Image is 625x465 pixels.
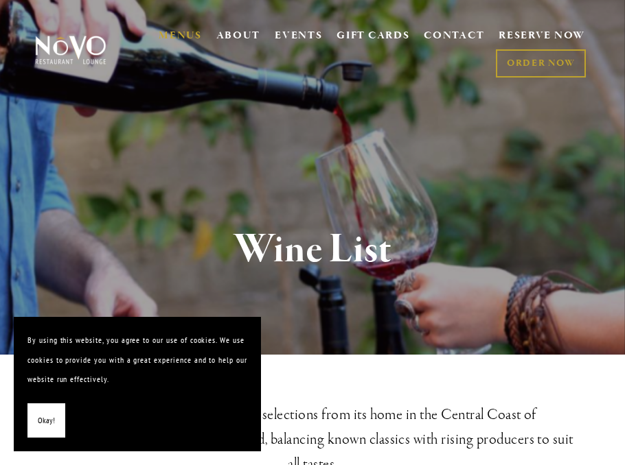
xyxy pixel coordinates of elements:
a: ORDER NOW [496,49,586,77]
a: GIFT CARDS [337,23,409,49]
span: Okay! [38,411,55,431]
a: RESERVE NOW [499,23,585,49]
a: MENUS [159,29,202,43]
img: Novo Restaurant &amp; Lounge [33,35,109,65]
h1: Wine List [50,228,576,272]
a: CONTACT [424,23,484,49]
a: ABOUT [216,29,261,43]
section: Cookie banner [14,317,261,451]
p: By using this website, you agree to our use of cookies. We use cookies to provide you with a grea... [27,331,247,390]
button: Okay! [27,403,65,438]
a: EVENTS [275,29,322,43]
